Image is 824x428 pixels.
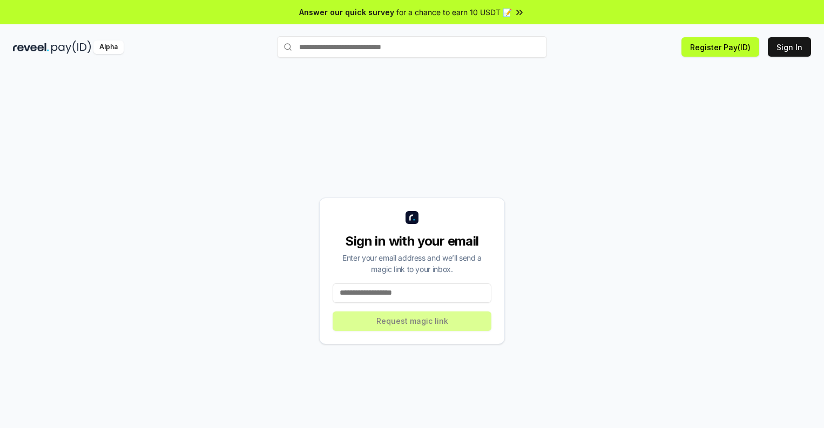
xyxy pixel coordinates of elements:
div: Enter your email address and we’ll send a magic link to your inbox. [333,252,491,275]
div: Sign in with your email [333,233,491,250]
img: logo_small [406,211,418,224]
span: for a chance to earn 10 USDT 📝 [396,6,512,18]
button: Sign In [768,37,811,57]
img: reveel_dark [13,40,49,54]
img: pay_id [51,40,91,54]
button: Register Pay(ID) [681,37,759,57]
span: Answer our quick survey [299,6,394,18]
div: Alpha [93,40,124,54]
